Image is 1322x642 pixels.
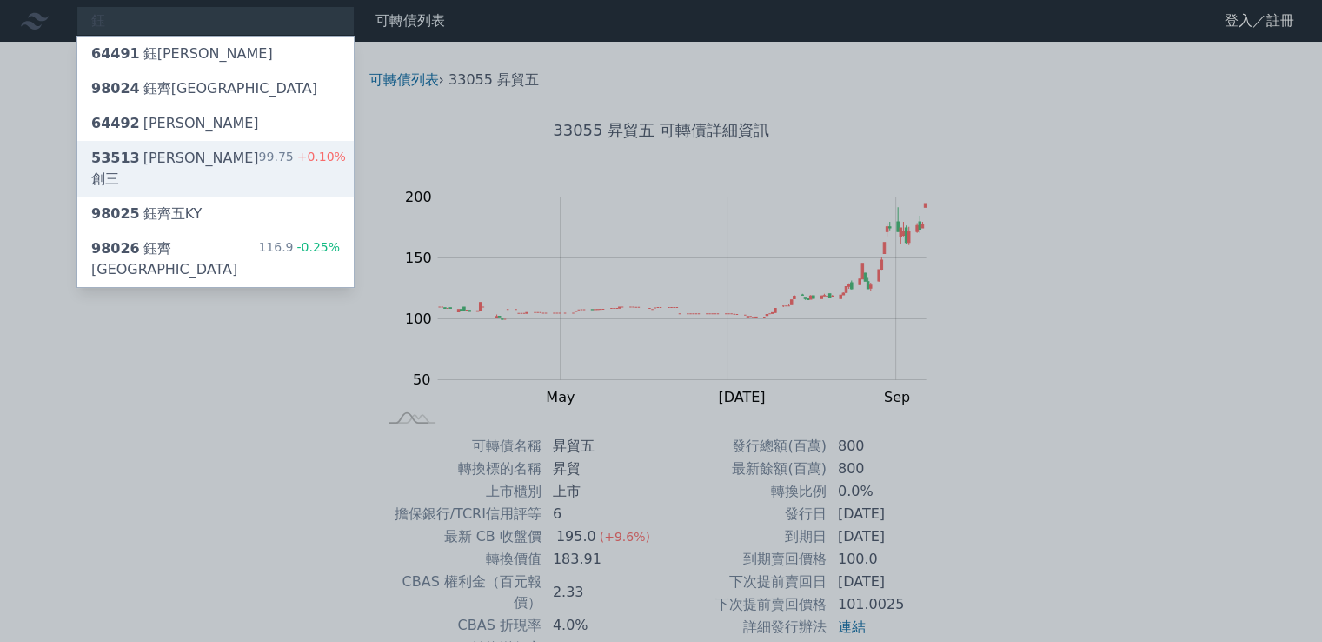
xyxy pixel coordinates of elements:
[91,148,259,190] div: [PERSON_NAME]創三
[91,78,317,99] div: 鈺齊[GEOGRAPHIC_DATA]
[77,106,354,141] a: 64492[PERSON_NAME]
[91,240,140,257] span: 98026
[91,205,140,222] span: 98025
[258,238,340,280] div: 116.9
[77,37,354,71] a: 64491鈺[PERSON_NAME]
[259,148,346,190] div: 99.75
[77,141,354,197] a: 53513[PERSON_NAME]創三 99.75+0.10%
[91,115,140,131] span: 64492
[91,204,202,224] div: 鈺齊五KY
[293,240,340,254] span: -0.25%
[77,71,354,106] a: 98024鈺齊[GEOGRAPHIC_DATA]
[294,150,346,164] span: +0.10%
[77,197,354,231] a: 98025鈺齊五KY
[77,231,354,287] a: 98026鈺齊[GEOGRAPHIC_DATA] 116.9-0.25%
[91,238,258,280] div: 鈺齊[GEOGRAPHIC_DATA]
[91,150,140,166] span: 53513
[91,45,140,62] span: 64491
[91,43,273,64] div: 鈺[PERSON_NAME]
[91,113,259,134] div: [PERSON_NAME]
[91,80,140,97] span: 98024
